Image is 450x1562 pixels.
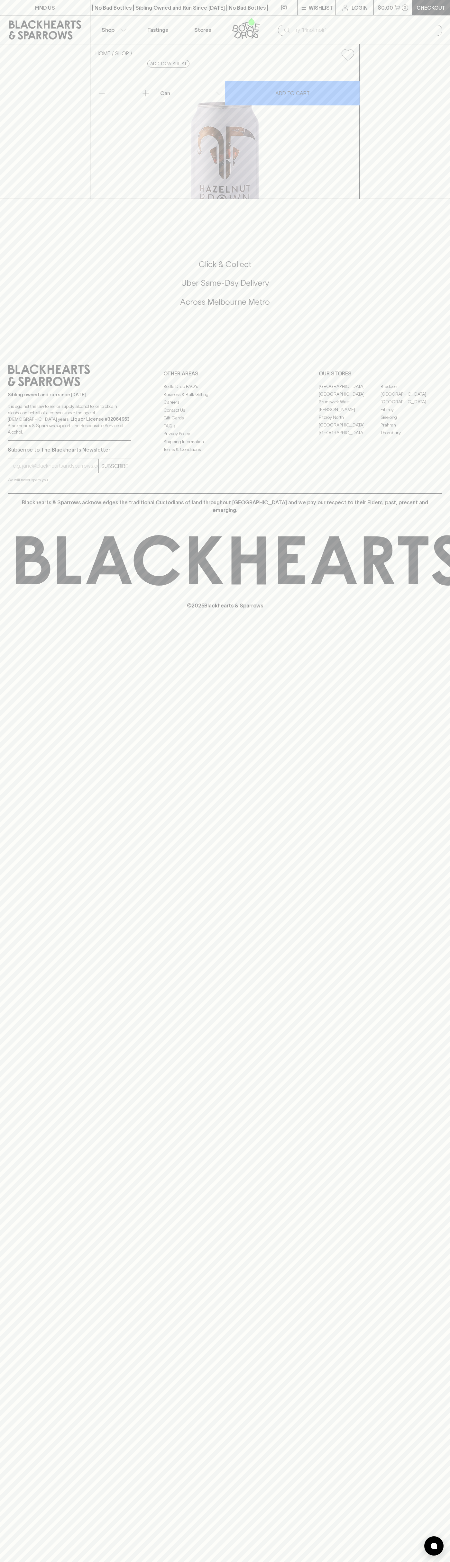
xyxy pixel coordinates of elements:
a: Stores [180,15,225,44]
p: 0 [404,6,406,9]
p: Tastings [147,26,168,34]
a: Fitzroy [381,406,442,413]
h5: Across Melbourne Metro [8,297,442,307]
a: Braddon [381,382,442,390]
strong: Liquor License #32064953 [70,417,130,422]
a: Terms & Conditions [163,446,287,453]
a: Geelong [381,413,442,421]
p: $0.00 [378,4,393,12]
a: SHOP [115,50,129,56]
button: Add to wishlist [339,47,357,63]
p: Wishlist [309,4,333,12]
a: Business & Bulk Gifting [163,390,287,398]
img: bubble-icon [431,1543,437,1549]
div: Call to action block [8,233,442,341]
p: Subscribe to The Blackhearts Newsletter [8,446,131,453]
p: Checkout [417,4,445,12]
a: [GEOGRAPHIC_DATA] [381,390,442,398]
a: [GEOGRAPHIC_DATA] [319,382,381,390]
p: ADD TO CART [275,89,310,97]
p: OTHER AREAS [163,370,287,377]
button: ADD TO CART [225,81,360,105]
a: Gift Cards [163,414,287,422]
p: We will never spam you [8,477,131,483]
button: Add to wishlist [147,60,189,67]
input: Try "Pinot noir" [293,25,437,35]
p: Blackhearts & Sparrows acknowledges the traditional Custodians of land throughout [GEOGRAPHIC_DAT... [13,498,437,514]
a: HOME [96,50,110,56]
h5: Click & Collect [8,259,442,270]
a: Brunswick West [319,398,381,406]
a: Bottle Drop FAQ's [163,383,287,390]
a: Careers [163,399,287,406]
p: SUBSCRIBE [101,462,128,470]
p: Can [160,89,170,97]
a: Thornbury [381,429,442,436]
a: Prahran [381,421,442,429]
a: [GEOGRAPHIC_DATA] [319,390,381,398]
p: Login [352,4,368,12]
input: e.g. jane@blackheartsandsparrows.com.au [13,461,98,471]
p: Shop [102,26,115,34]
div: Can [158,87,225,100]
a: Privacy Policy [163,430,287,438]
p: OUR STORES [319,370,442,377]
h5: Uber Same-Day Delivery [8,278,442,288]
p: Stores [194,26,211,34]
img: 70663.png [90,66,359,199]
a: Shipping Information [163,438,287,445]
a: [GEOGRAPHIC_DATA] [319,429,381,436]
a: FAQ's [163,422,287,430]
a: [GEOGRAPHIC_DATA] [319,421,381,429]
a: Fitzroy North [319,413,381,421]
a: Contact Us [163,406,287,414]
a: [PERSON_NAME] [319,406,381,413]
p: Sibling owned and run since [DATE] [8,391,131,398]
p: It is against the law to sell or supply alcohol to, or to obtain alcohol on behalf of a person un... [8,403,131,435]
a: [GEOGRAPHIC_DATA] [381,398,442,406]
p: FIND US [35,4,55,12]
a: Tastings [135,15,180,44]
button: SUBSCRIBE [99,459,131,473]
button: Shop [90,15,135,44]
